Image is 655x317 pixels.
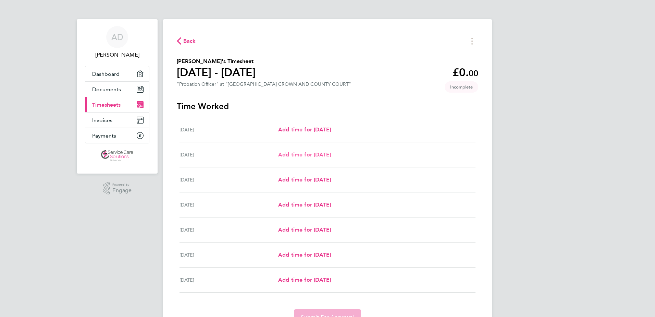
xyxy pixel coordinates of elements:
a: Invoices [85,113,149,128]
app-decimal: £0. [453,66,478,79]
span: Add time for [DATE] [278,201,331,208]
a: Add time for [DATE] [278,226,331,234]
div: [DATE] [180,201,278,209]
span: Back [183,37,196,45]
a: Timesheets [85,97,149,112]
span: Timesheets [92,102,121,108]
h1: [DATE] - [DATE] [177,66,256,79]
span: Add time for [DATE] [278,176,331,183]
span: Payments [92,132,116,139]
button: Back [177,37,196,45]
a: Add time for [DATE] [278,251,331,259]
h3: Time Worked [177,101,478,112]
span: Documents [92,86,121,93]
span: Alicia Diyyo [85,51,149,59]
img: servicecare-logo-retina.png [101,150,133,161]
span: Add time for [DATE] [278,151,331,158]
h2: [PERSON_NAME]'s Timesheet [177,57,256,66]
span: Dashboard [92,71,120,77]
div: [DATE] [180,251,278,259]
span: Add time for [DATE] [278,277,331,283]
a: Documents [85,82,149,97]
span: Add time for [DATE] [278,226,331,233]
nav: Main navigation [77,19,158,174]
a: Dashboard [85,66,149,81]
div: [DATE] [180,276,278,284]
span: Engage [112,188,132,193]
span: AD [111,33,123,42]
a: Add time for [DATE] [278,126,331,134]
a: Powered byEngage [103,182,132,195]
a: Add time for [DATE] [278,176,331,184]
a: Add time for [DATE] [278,276,331,284]
a: Payments [85,128,149,143]
div: "Probation Officer" at "[GEOGRAPHIC_DATA] CROWN AND COUNTY COURT" [177,81,351,87]
button: Timesheets Menu [466,36,478,46]
span: Powered by [112,182,132,188]
div: [DATE] [180,126,278,134]
a: Go to home page [85,150,149,161]
span: Invoices [92,117,112,124]
a: Add time for [DATE] [278,151,331,159]
div: [DATE] [180,176,278,184]
span: Add time for [DATE] [278,251,331,258]
a: Add time for [DATE] [278,201,331,209]
span: Add time for [DATE] [278,126,331,133]
span: This timesheet is Incomplete. [445,81,478,93]
a: AD[PERSON_NAME] [85,26,149,59]
div: [DATE] [180,226,278,234]
div: [DATE] [180,151,278,159]
span: 00 [469,68,478,78]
